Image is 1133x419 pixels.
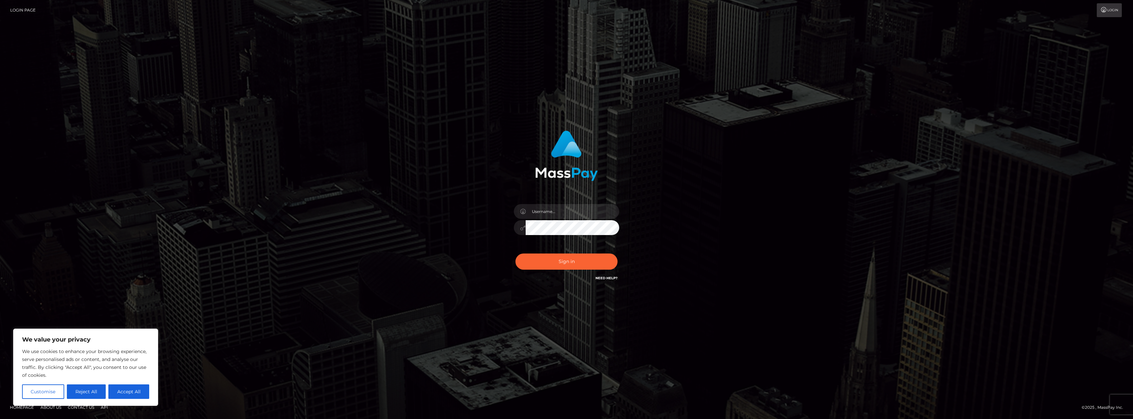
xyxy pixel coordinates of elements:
div: We value your privacy [13,329,158,406]
a: Login Page [10,3,36,17]
button: Customise [22,384,64,399]
img: MassPay Login [535,131,598,181]
input: Username... [526,204,619,219]
a: Login [1097,3,1122,17]
div: © 2025 , MassPay Inc. [1082,404,1128,411]
a: Homepage [7,402,37,412]
p: We value your privacy [22,336,149,344]
a: Need Help? [595,276,618,280]
button: Reject All [67,384,106,399]
a: Contact Us [65,402,97,412]
p: We use cookies to enhance your browsing experience, serve personalised ads or content, and analys... [22,347,149,379]
button: Sign in [515,254,618,270]
button: Accept All [108,384,149,399]
a: API [98,402,111,412]
a: About Us [38,402,64,412]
